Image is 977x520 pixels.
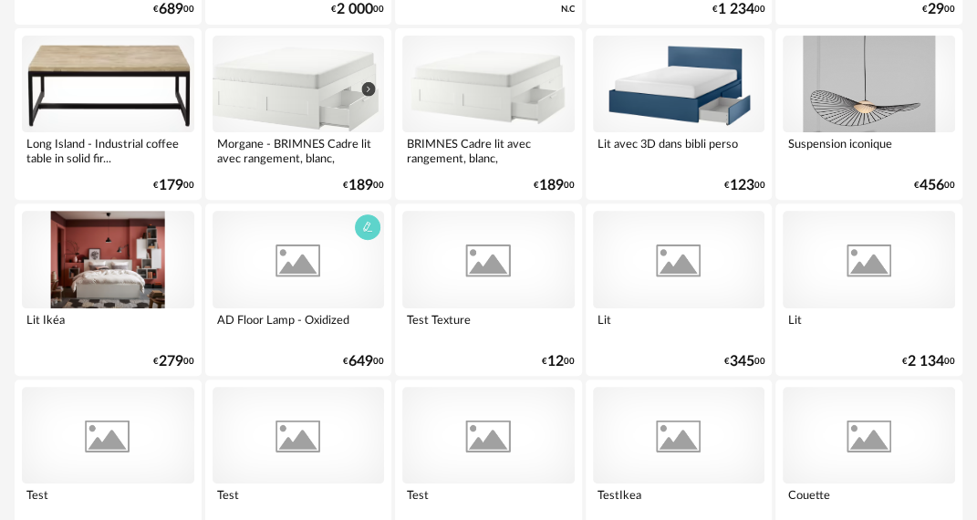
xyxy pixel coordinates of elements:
[920,180,944,192] span: 456
[348,356,373,368] span: 649
[586,203,773,376] a: Lit Lit €34500
[159,356,183,368] span: 279
[343,180,384,192] div: € 00
[723,356,764,368] div: € 00
[593,308,765,345] div: Lit
[914,180,955,192] div: € 00
[783,308,955,345] div: Lit
[729,180,754,192] span: 123
[922,4,955,16] div: € 00
[534,180,575,192] div: € 00
[205,28,392,201] a: Morgane - BRIMNES Cadre lit avec rangement, blanc, Morgane - BRIMNES Cadre lit avec rangement, bl...
[153,356,194,368] div: € 00
[205,203,392,376] a: AD Floor Lamp - Oxidized AD Floor Lamp - Oxidized AD Floor Lamp - Oxidized €64900
[22,308,194,345] div: Lit Ikéa
[561,4,575,16] span: N.C
[395,203,582,376] a: Test Texture Test Texture €1200
[928,4,944,16] span: 29
[902,356,955,368] div: € 00
[402,308,575,345] div: Test Texture
[723,180,764,192] div: € 00
[213,308,385,345] div: AD Floor Lamp - Oxidized
[729,356,754,368] span: 345
[15,203,202,376] a: Lit Ikéa Lit Ikéa Lit Ikéa €27900
[539,180,564,192] span: 189
[153,4,194,16] div: € 00
[343,356,384,368] div: € 00
[337,4,373,16] span: 2 000
[348,180,373,192] span: 189
[213,132,385,169] div: Morgane - BRIMNES Cadre lit avec rangement, blanc,
[775,203,962,376] a: Lit Lit €2 13400
[331,4,384,16] div: € 00
[15,28,202,201] a: Long Island - Industrial coffee table in solid fir wood and metal Long Island - Industrial coffee...
[542,356,575,368] div: € 00
[402,132,575,169] div: BRIMNES Cadre lit avec rangement, blanc,
[22,484,194,520] div: Test
[402,484,575,520] div: Test
[22,132,194,169] div: Long Island - Industrial coffee table in solid fir...
[153,180,194,192] div: € 00
[586,28,773,201] a: Lit avec 3D dans bibli perso Lit avec 3D dans bibli perso Lit avec 3D dans bibli perso €12300
[908,356,944,368] span: 2 134
[593,484,765,520] div: TestIkea
[783,132,955,169] div: Suspension iconique
[395,28,582,201] a: BRIMNES Cadre lit avec rangement, blanc, BRIMNES Cadre lit avec rangement, blanc, BRIMNES Cadre l...
[213,484,385,520] div: Test
[712,4,764,16] div: € 00
[775,28,962,201] a: Suspension iconique Suspension iconique €45600
[783,484,955,520] div: Couette
[593,132,765,169] div: Lit avec 3D dans bibli perso
[159,180,183,192] span: 179
[547,356,564,368] span: 12
[159,4,183,16] span: 689
[717,4,754,16] span: 1 234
